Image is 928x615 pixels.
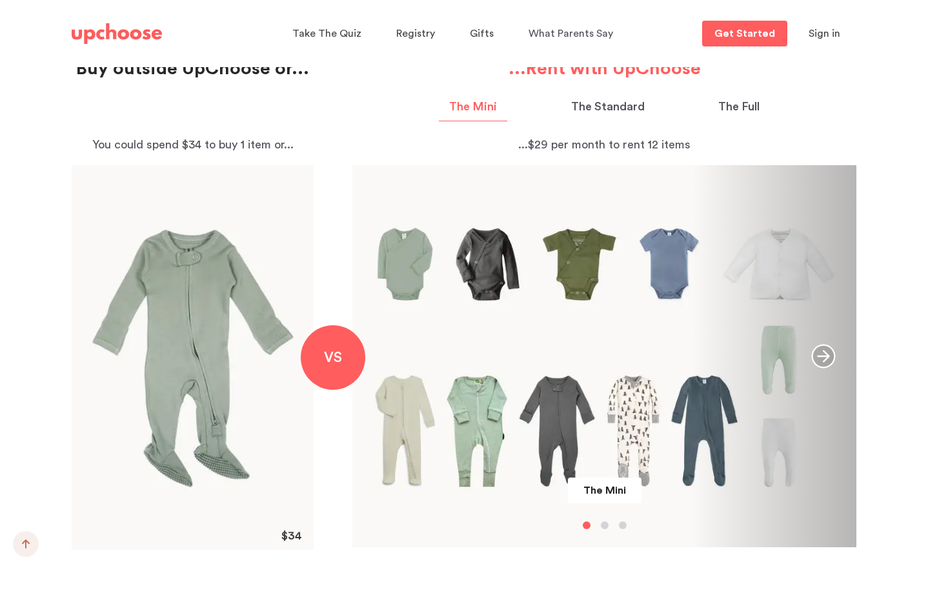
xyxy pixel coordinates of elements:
[72,136,314,154] p: You could spend $34 to buy 1 item or...
[702,21,787,46] a: Get Started
[470,21,498,46] a: Gifts
[292,28,361,39] span: Take The Quiz
[571,98,645,116] p: The Standard
[396,21,439,46] a: Registry
[809,28,840,39] span: Sign in
[281,530,302,541] p: $34
[72,21,162,47] a: UpChoose
[509,59,701,77] strong: ...Rent with UpChoose
[529,21,617,46] a: What Parents Say
[352,136,856,154] p: ...$29 per month to rent 12 items
[449,98,497,116] p: The Mini
[714,28,775,39] p: Get Started
[529,28,613,39] span: What Parents Say
[292,21,365,46] a: Take The Quiz
[470,28,494,39] span: Gifts
[72,57,314,80] p: Buy outside UpChoose or...
[792,21,856,46] button: Sign in
[583,483,626,498] p: The Mini
[439,98,507,121] button: The Mini
[718,98,760,116] p: The Full
[561,98,655,121] button: The Standard
[324,350,342,365] span: VS
[708,98,770,121] button: The Full
[396,28,435,39] span: Registry
[72,23,162,44] img: UpChoose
